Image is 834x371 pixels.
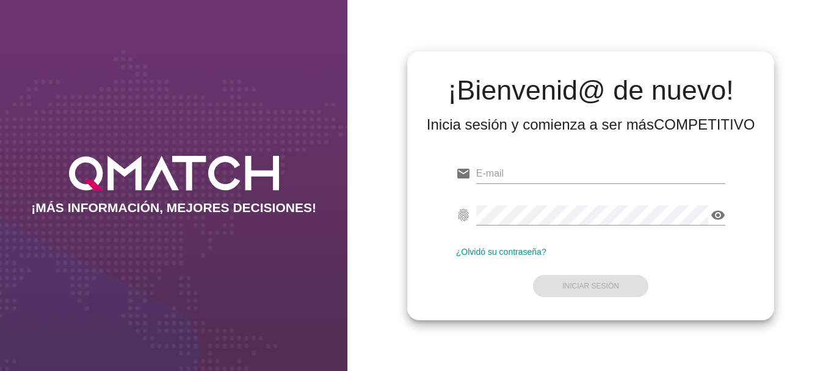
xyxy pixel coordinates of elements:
input: E-mail [476,164,726,183]
strong: COMPETITIVO [654,116,755,133]
h2: ¡Bienvenid@ de nuevo! [427,76,755,105]
h2: ¡MÁS INFORMACIÓN, MEJORES DECISIONES! [31,200,316,215]
a: ¿Olvidó su contraseña? [456,247,546,257]
i: visibility [711,208,725,222]
i: fingerprint [456,208,471,222]
i: email [456,166,471,181]
div: Inicia sesión y comienza a ser más [427,115,755,134]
